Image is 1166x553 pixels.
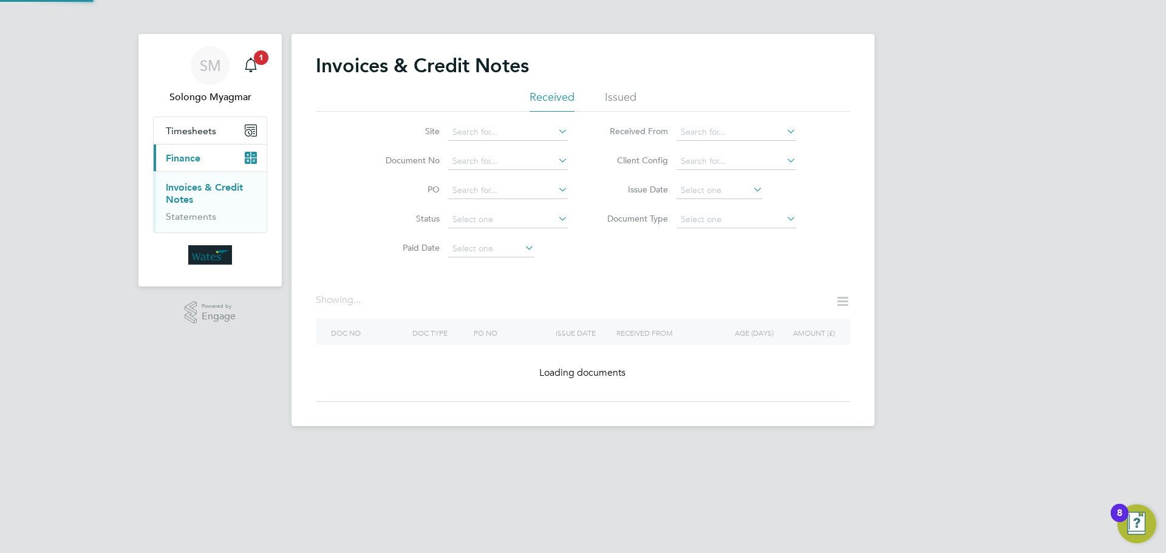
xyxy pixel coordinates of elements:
[202,301,236,311] span: Powered by
[166,125,216,137] span: Timesheets
[370,242,440,253] label: Paid Date
[154,144,267,171] button: Finance
[677,211,796,228] input: Select one
[598,155,668,166] label: Client Config
[677,124,796,141] input: Search for...
[370,213,440,224] label: Status
[202,311,236,322] span: Engage
[1117,504,1156,543] button: Open Resource Center, 8 new notifications
[316,294,363,307] div: Showing
[138,34,282,287] nav: Main navigation
[166,211,216,222] a: Statements
[185,301,236,324] a: Powered byEngage
[353,294,361,306] span: ...
[254,50,268,65] span: 1
[370,126,440,137] label: Site
[370,155,440,166] label: Document No
[448,124,568,141] input: Search for...
[154,171,267,232] div: Finance
[166,152,200,164] span: Finance
[677,182,763,199] input: Select one
[166,182,243,205] a: Invoices & Credit Notes
[370,184,440,195] label: PO
[1117,513,1122,529] div: 8
[448,240,534,257] input: Select one
[200,58,221,73] span: SM
[448,153,568,170] input: Search for...
[153,90,267,104] span: Solongo Myagmar
[153,245,267,265] a: Go to home page
[188,245,232,265] img: wates-logo-retina.png
[239,46,263,85] a: 1
[153,46,267,104] a: SMSolongo Myagmar
[316,53,529,78] h2: Invoices & Credit Notes
[605,90,636,112] li: Issued
[677,153,796,170] input: Search for...
[598,126,668,137] label: Received From
[598,184,668,195] label: Issue Date
[598,213,668,224] label: Document Type
[448,211,568,228] input: Select one
[448,182,568,199] input: Search for...
[530,90,574,112] li: Received
[154,117,267,144] button: Timesheets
